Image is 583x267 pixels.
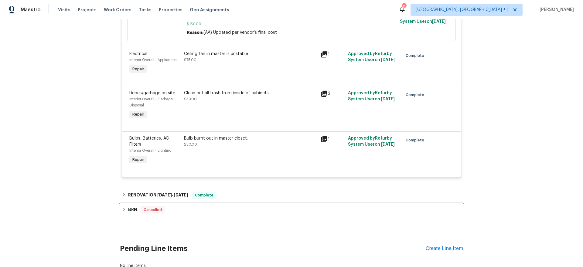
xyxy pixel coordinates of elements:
[174,193,188,197] span: [DATE]
[193,192,216,198] span: Complete
[130,66,147,72] span: Repair
[104,7,131,13] span: Work Orders
[120,234,426,263] h2: Pending Line Items
[321,135,344,143] div: 1
[139,8,152,12] span: Tasks
[130,157,147,163] span: Repair
[348,91,395,101] span: Approved by Refurby System User on
[321,90,344,97] div: 3
[321,51,344,58] div: 1
[159,7,182,13] span: Properties
[184,143,197,146] span: $50.00
[187,21,397,27] span: $150.00
[348,136,395,147] span: Approved by Refurby System User on
[141,207,164,213] span: Cancelled
[402,4,406,10] div: 11
[58,7,70,13] span: Visits
[184,97,197,101] span: $39.00
[128,206,137,213] h6: BRN
[130,111,147,117] span: Repair
[120,188,463,203] div: RENOVATION [DATE]-[DATE]Complete
[432,19,446,24] span: [DATE]
[406,92,427,98] span: Complete
[128,192,188,199] h6: RENOVATION
[78,7,97,13] span: Projects
[406,53,427,59] span: Complete
[129,136,169,147] span: Bulbs, Batteries, AC Filters
[426,246,463,251] div: Create Line Item
[187,30,203,35] span: Reason:
[537,7,574,13] span: [PERSON_NAME]
[129,91,175,95] span: Debris/garbage on site
[203,30,277,35] span: (AA) Updated per vendor’s final cost
[406,137,427,143] span: Complete
[129,149,172,152] span: Interior Overall - Lighting
[381,142,395,147] span: [DATE]
[21,7,41,13] span: Maestro
[129,58,176,62] span: Interior Overall - Appliances
[129,52,147,56] span: Electrical
[348,52,395,62] span: Approved by Refurby System User on
[157,193,172,197] span: [DATE]
[120,203,463,217] div: BRN Cancelled
[416,7,509,13] span: [GEOGRAPHIC_DATA], [GEOGRAPHIC_DATA] + 1
[184,51,317,57] div: Ceiling fan in master is unstable
[157,193,188,197] span: -
[381,58,395,62] span: [DATE]
[184,90,317,96] div: Clean out all trash from inside of cabinets.
[381,97,395,101] span: [DATE]
[190,7,229,13] span: Geo Assignments
[184,135,317,141] div: Bulb burnt out in master closet.
[184,58,196,62] span: $75.00
[129,97,173,107] span: Interior Overall - Garbage Disposal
